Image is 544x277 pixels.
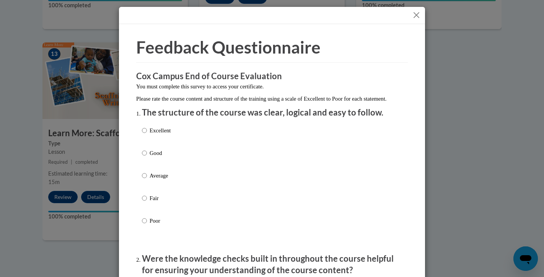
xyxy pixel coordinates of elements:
[136,95,408,103] p: Please rate the course content and structure of the training using a scale of Excellent to Poor f...
[150,149,171,157] p: Good
[150,194,171,202] p: Fair
[150,217,171,225] p: Poor
[142,171,147,180] input: Average
[142,149,147,157] input: Good
[412,10,421,20] button: Close
[142,107,402,119] p: The structure of the course was clear, logical and easy to follow.
[136,82,408,91] p: You must complete this survey to access your certificate.
[142,217,147,225] input: Poor
[150,126,171,135] p: Excellent
[136,70,408,82] h3: Cox Campus End of Course Evaluation
[142,194,147,202] input: Fair
[150,171,171,180] p: Average
[142,253,402,277] p: Were the knowledge checks built in throughout the course helpful for ensuring your understanding ...
[136,37,321,57] span: Feedback Questionnaire
[142,126,147,135] input: Excellent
